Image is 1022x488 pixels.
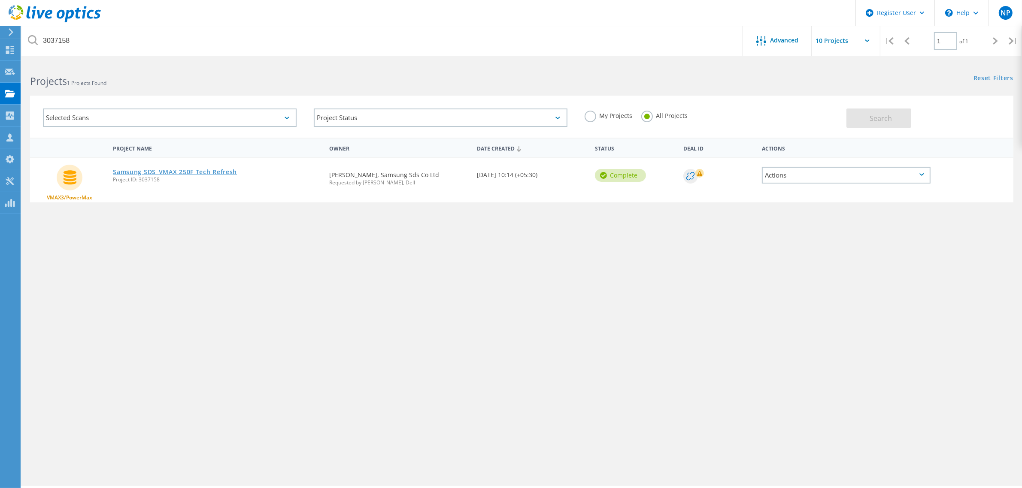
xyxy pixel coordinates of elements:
div: [PERSON_NAME], Samsung Sds Co Ltd [325,158,473,194]
span: VMAX3/PowerMax [47,195,92,200]
a: Reset Filters [973,75,1013,82]
div: Project Status [314,108,567,127]
div: Status [591,140,679,156]
div: Selected Scans [43,108,297,127]
b: Projects [30,74,67,88]
svg: \n [945,9,953,17]
div: Deal Id [679,140,758,156]
span: 1 Projects Found [67,79,106,87]
span: Search [870,114,892,123]
label: All Projects [641,111,688,119]
input: Search projects by name, owner, ID, company, etc [21,26,743,56]
div: | [1004,26,1022,56]
span: NP [1001,9,1010,16]
div: [DATE] 10:14 (+05:30) [473,158,591,187]
div: Project Name [109,140,325,156]
span: Project ID: 3037158 [113,177,321,182]
span: Advanced [770,37,799,43]
span: Requested by [PERSON_NAME], Dell [329,180,468,185]
a: Live Optics Dashboard [9,18,101,24]
div: Owner [325,140,473,156]
div: Actions [762,167,930,184]
a: Samsung SDS_VMAX 250F Tech Refresh [113,169,237,175]
span: of 1 [959,38,968,45]
div: Complete [595,169,646,182]
div: Date Created [473,140,591,156]
div: Actions [758,140,934,156]
button: Search [846,108,911,128]
label: My Projects [585,111,633,119]
div: | [880,26,898,56]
